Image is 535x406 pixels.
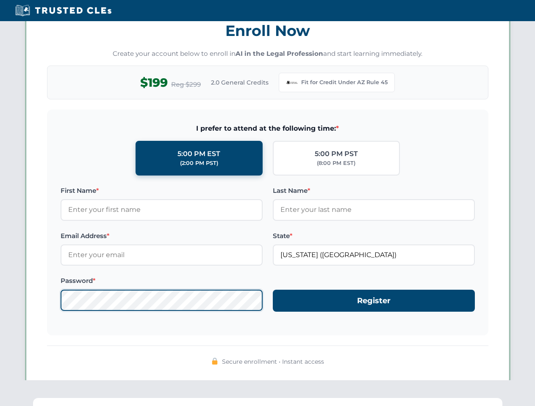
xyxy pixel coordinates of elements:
label: State [273,231,475,241]
span: Secure enrollment • Instant access [222,357,324,366]
span: Fit for Credit Under AZ Rule 45 [301,78,388,87]
input: Enter your email [61,244,263,266]
div: (8:00 PM EST) [317,159,355,167]
input: Arizona (AZ) [273,244,475,266]
div: 5:00 PM EST [177,148,220,159]
label: Last Name [273,186,475,196]
label: Email Address [61,231,263,241]
span: $199 [140,73,168,92]
input: Enter your last name [273,199,475,220]
span: Reg $299 [171,80,201,90]
input: Enter your first name [61,199,263,220]
span: 2.0 General Credits [211,78,269,87]
img: Arizona Bar [286,77,298,88]
img: Trusted CLEs [13,4,114,17]
p: Create your account below to enroll in and start learning immediately. [47,49,488,59]
label: First Name [61,186,263,196]
img: 🔒 [211,358,218,365]
button: Register [273,290,475,312]
h3: Enroll Now [47,17,488,44]
div: (2:00 PM PST) [180,159,218,167]
label: Password [61,276,263,286]
div: 5:00 PM PST [315,148,358,159]
strong: AI in the Legal Profession [236,49,323,58]
span: I prefer to attend at the following time: [61,123,475,134]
